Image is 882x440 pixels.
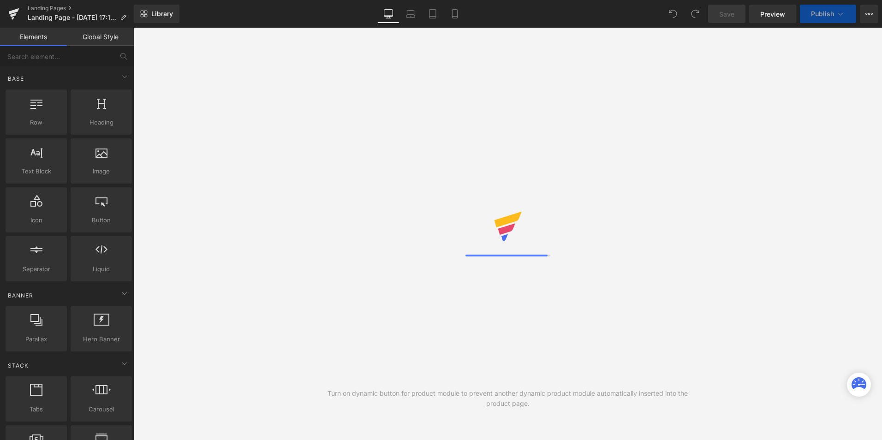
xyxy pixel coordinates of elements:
a: Preview [749,5,796,23]
span: Heading [73,118,129,127]
a: Landing Pages [28,5,134,12]
span: Button [73,215,129,225]
span: Library [151,10,173,18]
a: Tablet [422,5,444,23]
span: Liquid [73,264,129,274]
span: Hero Banner [73,334,129,344]
span: Banner [7,291,34,300]
a: Laptop [399,5,422,23]
span: Landing Page - [DATE] 17:11:02 [28,14,116,21]
button: More [860,5,878,23]
span: Text Block [8,166,64,176]
span: Publish [811,10,834,18]
a: Global Style [67,28,134,46]
span: Separator [8,264,64,274]
span: Image [73,166,129,176]
a: Mobile [444,5,466,23]
a: New Library [134,5,179,23]
span: Row [8,118,64,127]
span: Save [719,9,734,19]
span: Carousel [73,404,129,414]
span: Icon [8,215,64,225]
button: Undo [664,5,682,23]
button: Redo [686,5,704,23]
span: Stack [7,361,30,370]
span: Preview [760,9,785,19]
button: Publish [800,5,856,23]
span: Parallax [8,334,64,344]
div: Turn on dynamic button for product module to prevent another dynamic product module automatically... [321,388,695,409]
span: Tabs [8,404,64,414]
a: Desktop [377,5,399,23]
span: Base [7,74,25,83]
